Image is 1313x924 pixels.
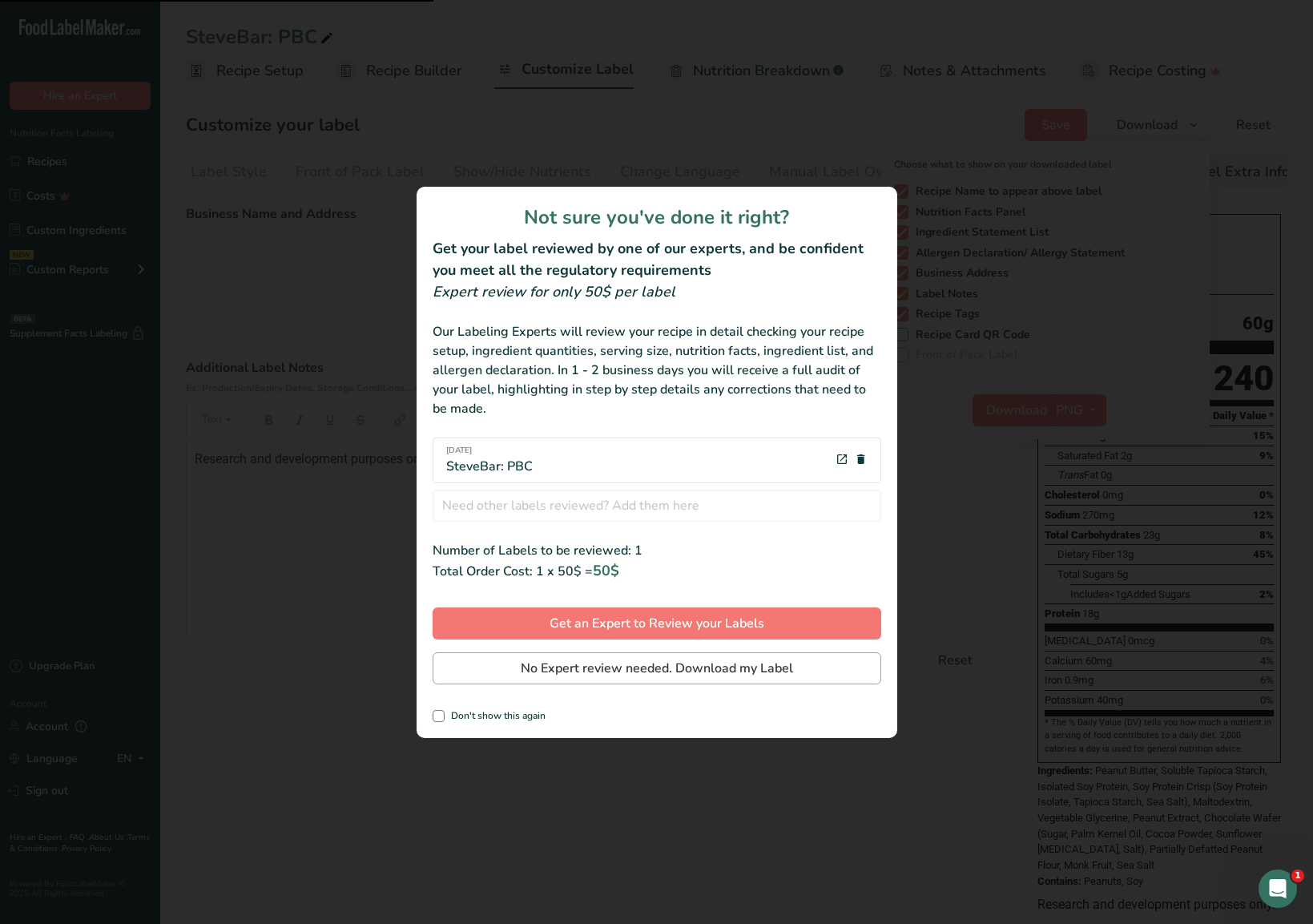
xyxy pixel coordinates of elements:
[433,203,881,232] h1: Not sure you've done it right?
[433,322,881,418] div: Our Labeling Experts will review your recipe in detail checking your recipe setup, ingredient qua...
[521,659,793,678] span: No Expert review needed. Download my Label
[433,238,881,281] h2: Get your label reviewed by one of our experts, and be confident you meet all the regulatory requi...
[446,445,533,457] span: [DATE]
[433,560,881,582] div: Total Order Cost: 1 x 50$ =
[1291,870,1304,882] span: 1
[550,614,764,633] span: Get an Expert to Review your Labels
[433,541,881,560] div: Number of Labels to be reviewed: 1
[433,281,881,303] div: Expert review for only 50$ per label
[446,445,533,476] div: SteveBar: PBC
[593,561,619,580] span: 50$
[1259,870,1297,908] iframe: Intercom live chat
[433,490,881,522] input: Need other labels reviewed? Add them here
[433,607,881,640] button: Get an Expert to Review your Labels
[445,710,546,722] span: Don't show this again
[433,652,881,684] button: No Expert review needed. Download my Label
